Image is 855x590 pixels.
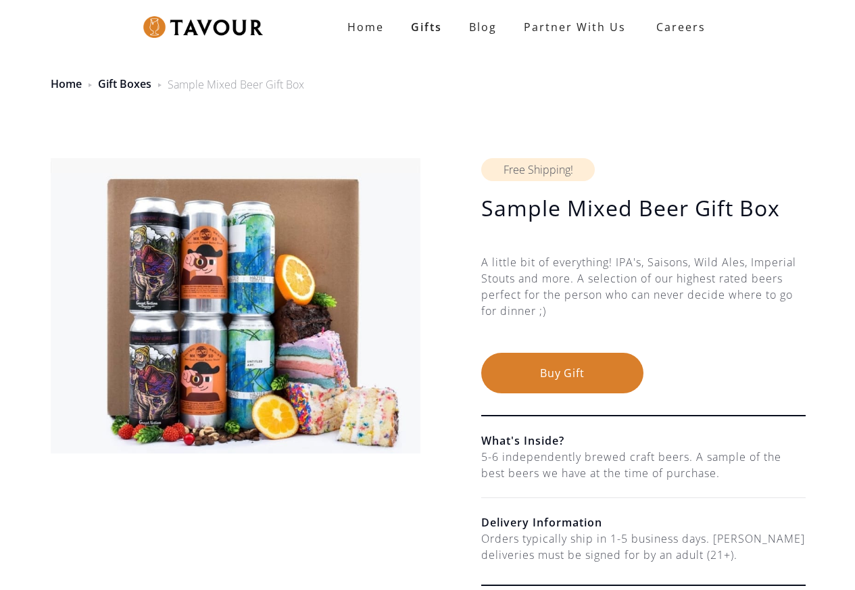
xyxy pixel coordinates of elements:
a: Gifts [397,14,456,41]
a: Gift Boxes [98,76,151,91]
a: Blog [456,14,510,41]
a: Careers [639,8,716,46]
h6: Delivery Information [481,514,806,531]
div: A little bit of everything! IPA's, Saisons, Wild Ales, Imperial Stouts and more. A selection of o... [481,254,806,353]
div: 5-6 independently brewed craft beers. A sample of the best beers we have at the time of purchase. [481,449,806,481]
h6: What's Inside? [481,433,806,449]
h1: Sample Mixed Beer Gift Box [481,195,806,222]
strong: Home [347,20,384,34]
button: Buy Gift [481,353,643,393]
a: Home [334,14,397,41]
div: Free Shipping! [481,158,595,181]
a: partner with us [510,14,639,41]
strong: Careers [656,14,706,41]
a: Home [51,76,82,91]
div: Sample Mixed Beer Gift Box [168,76,304,93]
div: Orders typically ship in 1-5 business days. [PERSON_NAME] deliveries must be signed for by an adu... [481,531,806,563]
